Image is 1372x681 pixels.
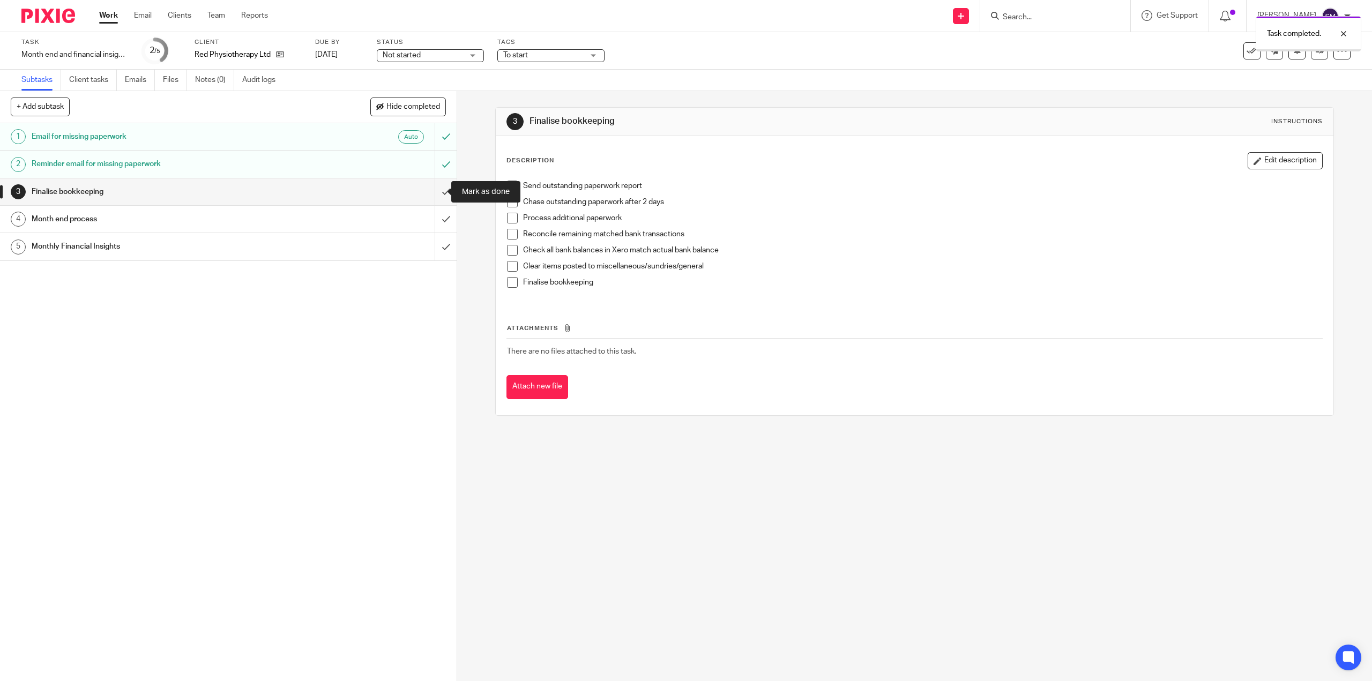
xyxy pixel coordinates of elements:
[32,129,293,145] h1: Email for missing paperwork
[150,44,160,57] div: 2
[503,51,528,59] span: To start
[523,229,1322,240] p: Reconcile remaining matched bank transactions
[398,130,424,144] div: Auto
[21,9,75,23] img: Pixie
[386,103,440,111] span: Hide completed
[523,181,1322,191] p: Send outstanding paperwork report
[506,375,568,399] button: Attach new file
[32,184,293,200] h1: Finalise bookkeeping
[523,197,1322,207] p: Chase outstanding paperwork after 2 days
[21,49,129,60] div: Month end and financial insights
[32,156,293,172] h1: Reminder email for missing paperwork
[507,348,636,355] span: There are no files attached to this task.
[163,70,187,91] a: Files
[523,277,1322,288] p: Finalise bookkeeping
[11,157,26,172] div: 2
[207,10,225,21] a: Team
[497,38,605,47] label: Tags
[11,129,26,144] div: 1
[195,38,302,47] label: Client
[507,325,558,331] span: Attachments
[506,113,524,130] div: 3
[11,98,70,116] button: + Add subtask
[383,51,421,59] span: Not started
[242,70,284,91] a: Audit logs
[32,211,293,227] h1: Month end process
[69,70,117,91] a: Client tasks
[134,10,152,21] a: Email
[523,261,1322,272] p: Clear items posted to miscellaneous/sundries/general
[168,10,191,21] a: Clients
[1267,28,1321,39] p: Task completed.
[195,70,234,91] a: Notes (0)
[241,10,268,21] a: Reports
[21,70,61,91] a: Subtasks
[370,98,446,116] button: Hide completed
[21,38,129,47] label: Task
[99,10,118,21] a: Work
[506,156,554,165] p: Description
[11,184,26,199] div: 3
[125,70,155,91] a: Emails
[32,238,293,255] h1: Monthly Financial Insights
[154,48,160,54] small: /5
[377,38,484,47] label: Status
[315,38,363,47] label: Due by
[1248,152,1323,169] button: Edit description
[530,116,937,127] h1: Finalise bookkeeping
[523,245,1322,256] p: Check all bank balances in Xero match actual bank balance
[1271,117,1323,126] div: Instructions
[11,212,26,227] div: 4
[11,240,26,255] div: 5
[195,49,271,60] p: Red Physiotherapy Ltd
[523,213,1322,223] p: Process additional paperwork
[1322,8,1339,25] img: svg%3E
[315,51,338,58] span: [DATE]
